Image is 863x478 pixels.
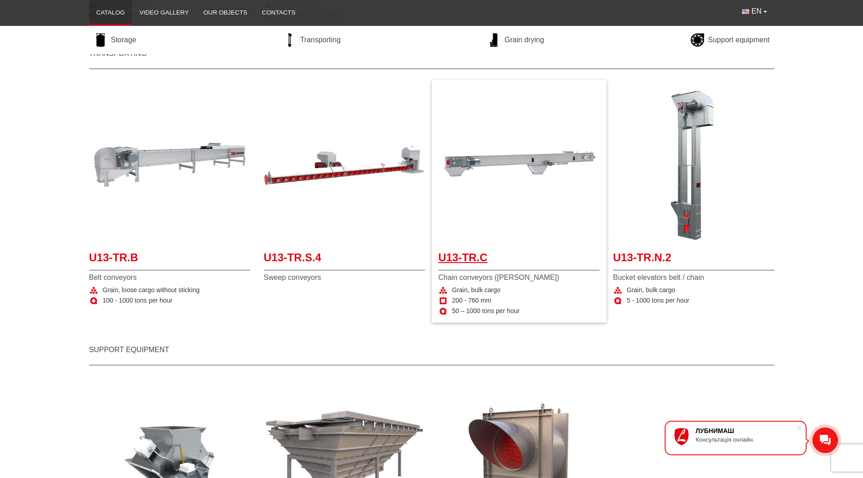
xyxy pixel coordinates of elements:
[89,250,250,270] a: U13-TR.B
[735,3,774,20] button: EN
[483,33,549,47] a: Grain drying
[89,33,141,47] a: Storage
[89,346,169,354] a: Support equipment
[264,250,425,270] a: U13-TR.S.4
[103,286,200,295] span: Grain, loose cargo without sticking
[255,3,303,23] a: Contacts
[627,286,676,295] span: Grain, bulk cargo
[452,296,491,305] span: 200 - 760 mm
[452,307,520,316] span: 50 – 1000 tons per hour
[196,3,255,23] a: Our objects
[264,273,425,283] span: Sweep conveyors
[505,35,544,45] span: Grain drying
[89,3,132,23] a: Catalog
[264,85,425,245] a: More details U13-TR.S.4
[439,85,600,245] a: More details U13-TR.C
[300,35,341,45] span: Transporting
[752,6,762,16] span: EN
[696,436,797,443] div: Консультація онлайн.
[111,35,136,45] span: Storage
[613,85,774,245] a: More details U13-TR.N.2
[278,33,345,47] a: Transporting
[103,296,172,305] span: 100 - 1000 tons per hour
[708,35,769,45] span: Support equipment
[132,3,196,23] a: Video gallery
[613,250,774,270] a: U13-TR.N.2
[613,273,774,283] span: Bucket elevators belt / chain
[686,33,774,47] a: Support equipment
[89,85,250,245] a: More details U13-TR.B
[627,296,690,305] span: 5 - 1000 tons per hour
[452,286,501,295] span: Grain, bulk cargo
[89,273,250,283] span: Belt conveyors
[696,427,797,434] div: ЛУБНИМАШ
[742,9,749,14] img: English
[439,273,600,283] span: Chain conveyors ([PERSON_NAME])
[439,250,600,270] a: U13-TR.C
